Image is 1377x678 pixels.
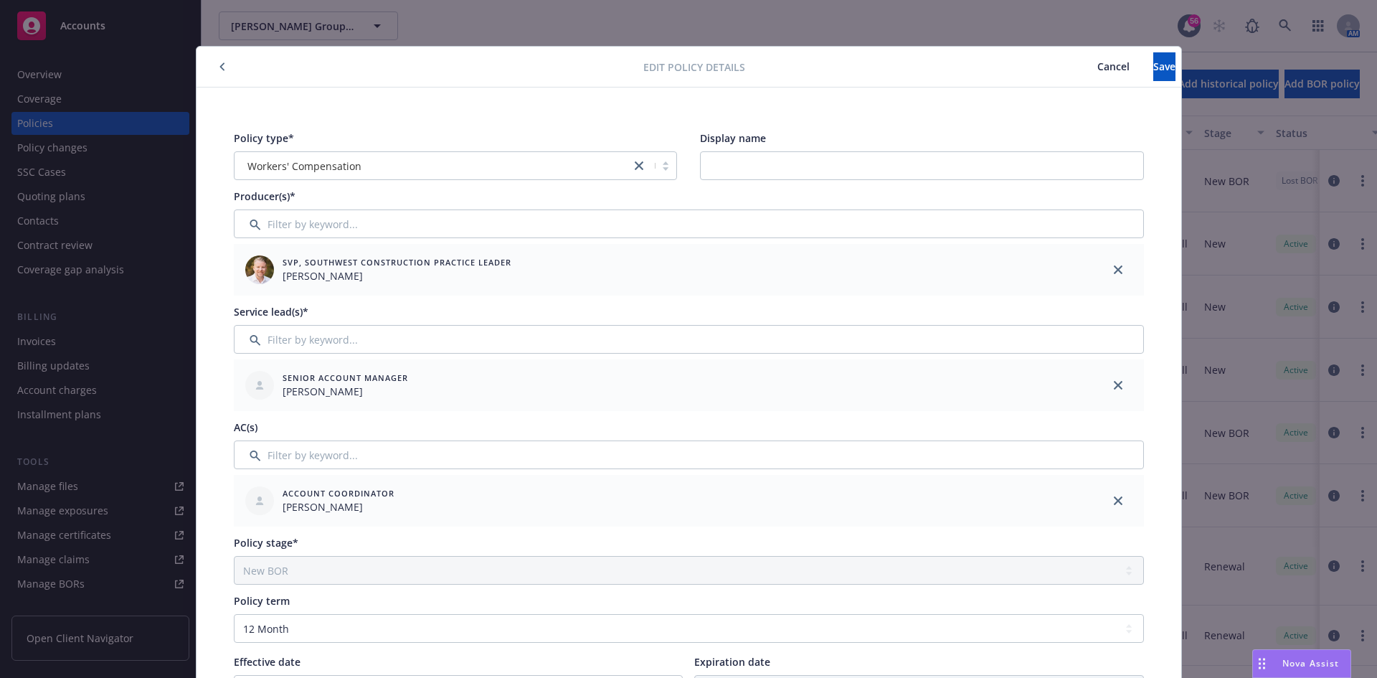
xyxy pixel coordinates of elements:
div: Drag to move [1253,650,1271,677]
input: Filter by keyword... [234,325,1144,354]
button: Save [1153,52,1175,81]
span: Save [1153,60,1175,73]
a: close [1109,377,1127,394]
span: Service lead(s)* [234,305,308,319]
span: Edit policy details [643,60,745,75]
span: [PERSON_NAME] [283,268,511,283]
button: Nova Assist [1252,649,1351,678]
span: Producer(s)* [234,189,295,203]
input: Filter by keyword... [234,441,1144,469]
a: close [630,157,648,174]
span: [PERSON_NAME] [283,499,394,514]
span: Policy stage* [234,536,298,550]
span: Workers' Compensation [247,159,361,174]
span: Cancel [1097,60,1130,73]
button: Cancel [1074,52,1153,81]
input: Filter by keyword... [234,209,1144,238]
span: SVP, Southwest Construction Practice Leader [283,256,511,268]
span: [PERSON_NAME] [283,384,408,399]
span: Effective date [234,655,301,669]
span: Senior Account Manager [283,372,408,384]
img: employee photo [245,255,274,284]
span: Account Coordinator [283,487,394,499]
a: close [1109,261,1127,278]
a: close [1109,492,1127,509]
span: AC(s) [234,420,257,434]
span: Nova Assist [1282,657,1339,669]
span: Policy type* [234,131,294,145]
span: Expiration date [694,655,770,669]
span: Display name [700,131,766,145]
span: Policy term [234,594,290,608]
span: Workers' Compensation [242,159,624,174]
